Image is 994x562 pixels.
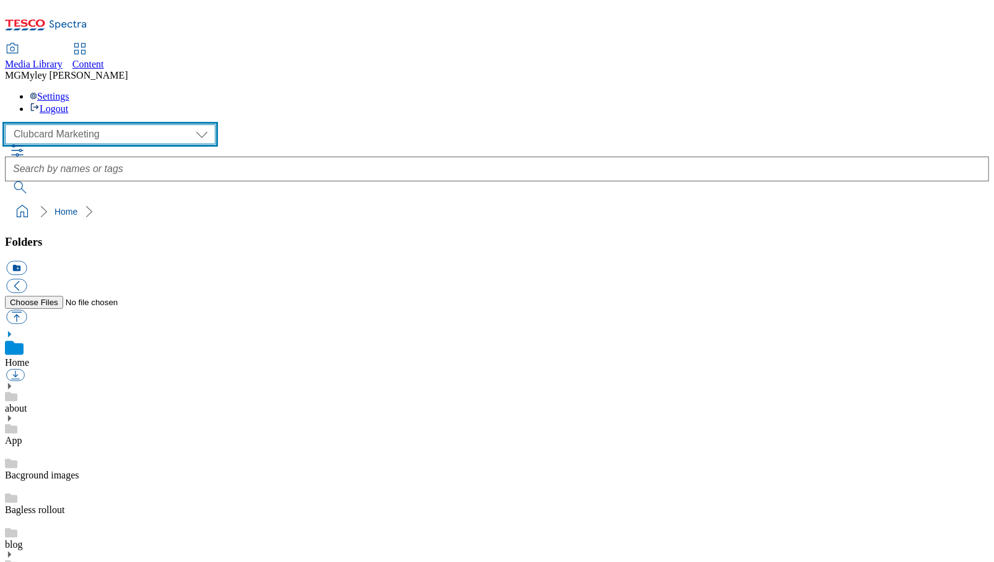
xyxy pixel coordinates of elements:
[5,403,27,413] a: about
[21,70,128,80] span: Myley [PERSON_NAME]
[5,504,64,515] a: Bagless rollout
[5,357,29,368] a: Home
[12,202,32,222] a: home
[5,539,22,550] a: blog
[5,157,989,181] input: Search by names or tags
[30,91,69,102] a: Settings
[54,207,77,217] a: Home
[5,235,989,249] h3: Folders
[5,44,63,70] a: Media Library
[72,59,104,69] span: Content
[5,435,22,446] a: App
[5,200,989,223] nav: breadcrumb
[5,59,63,69] span: Media Library
[5,70,21,80] span: MG
[72,44,104,70] a: Content
[30,103,68,114] a: Logout
[5,470,79,480] a: Bacground images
